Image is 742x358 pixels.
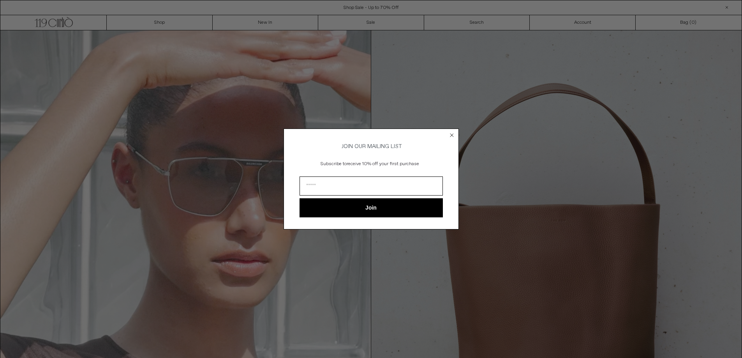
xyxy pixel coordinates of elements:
[300,176,443,196] input: Email
[321,161,347,167] span: Subscribe to
[448,131,456,139] button: Close dialog
[340,143,402,150] span: JOIN OUR MAILING LIST
[300,198,443,217] button: Join
[347,161,419,167] span: receive 10% off your first purchase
